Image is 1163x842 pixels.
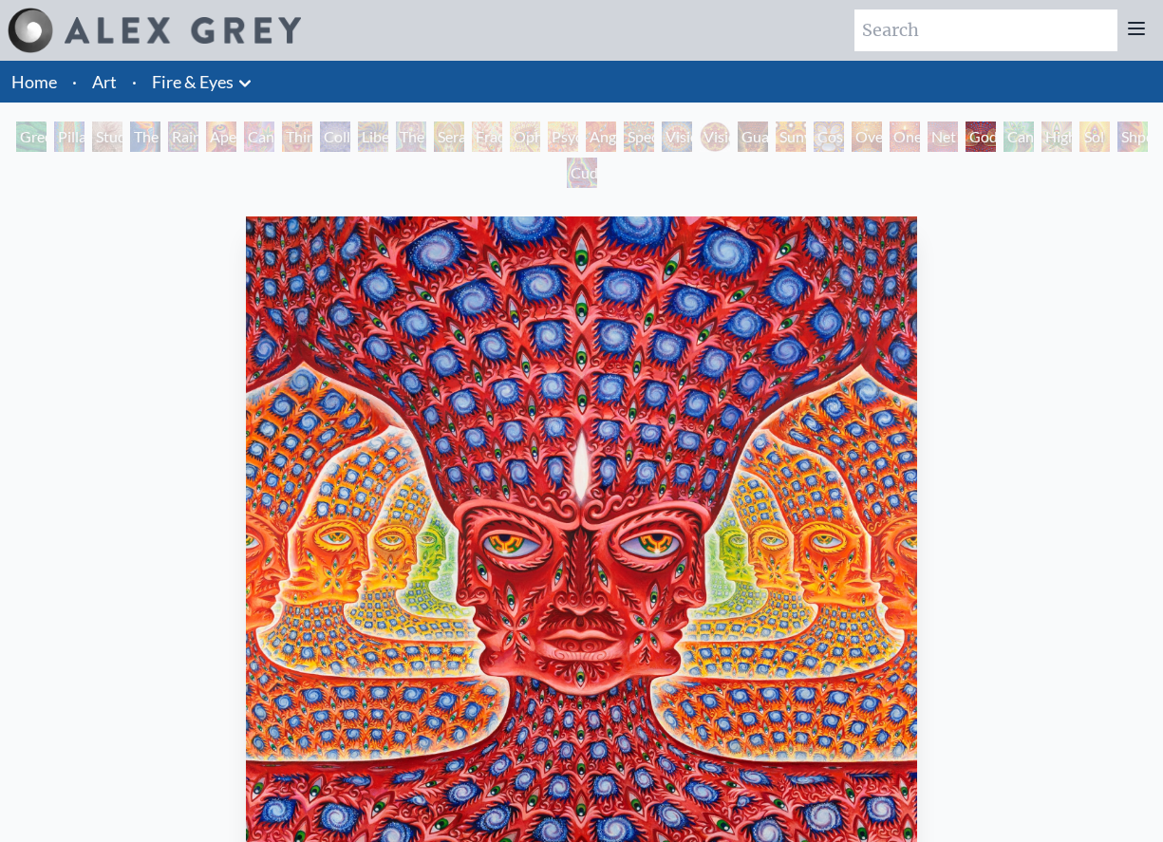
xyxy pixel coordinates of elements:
[662,122,692,152] div: Vision Crystal
[700,122,730,152] div: Vision Crystal Tondo
[472,122,502,152] div: Fractal Eyes
[890,122,920,152] div: One
[738,122,768,152] div: Guardian of Infinite Vision
[168,122,198,152] div: Rainbow Eye Ripple
[16,122,47,152] div: Green Hand
[92,68,117,95] a: Art
[244,122,274,152] div: Cannabis Sutra
[567,158,597,188] div: Cuddle
[548,122,578,152] div: Psychomicrograph of a Fractal Paisley Cherub Feather Tip
[396,122,426,152] div: The Seer
[124,61,144,103] li: ·
[852,122,882,152] div: Oversoul
[11,71,57,92] a: Home
[282,122,312,152] div: Third Eye Tears of Joy
[65,61,84,103] li: ·
[1117,122,1148,152] div: Shpongled
[814,122,844,152] div: Cosmic Elf
[510,122,540,152] div: Ophanic Eyelash
[206,122,236,152] div: Aperture
[586,122,616,152] div: Angel Skin
[966,122,996,152] div: Godself
[624,122,654,152] div: Spectral Lotus
[358,122,388,152] div: Liberation Through Seeing
[92,122,122,152] div: Study for the Great Turn
[928,122,958,152] div: Net of Being
[434,122,464,152] div: Seraphic Transport Docking on the Third Eye
[320,122,350,152] div: Collective Vision
[1041,122,1072,152] div: Higher Vision
[854,9,1117,51] input: Search
[130,122,160,152] div: The Torch
[54,122,84,152] div: Pillar of Awareness
[1079,122,1110,152] div: Sol Invictus
[152,68,234,95] a: Fire & Eyes
[1004,122,1034,152] div: Cannafist
[776,122,806,152] div: Sunyata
